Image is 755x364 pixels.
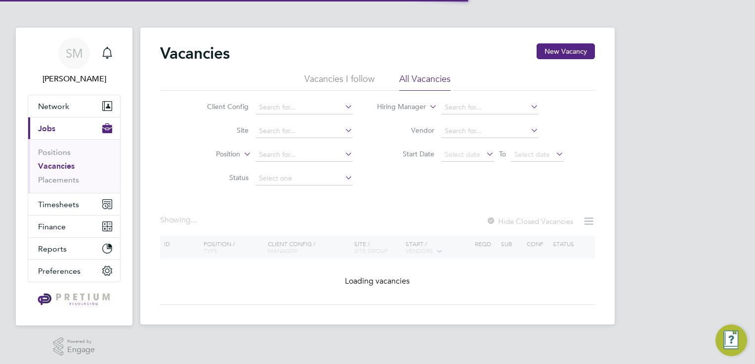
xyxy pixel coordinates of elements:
[441,101,539,114] input: Search for...
[38,266,81,276] span: Preferences
[53,337,95,356] a: Powered byEngage
[192,102,249,111] label: Client Config
[255,172,353,185] input: Select one
[28,238,120,259] button: Reports
[160,43,230,63] h2: Vacancies
[304,73,375,91] li: Vacancies I follow
[28,37,121,85] a: SM[PERSON_NAME]
[160,215,199,225] div: Showing
[441,124,539,138] input: Search for...
[255,101,353,114] input: Search for...
[28,139,120,193] div: Jobs
[192,173,249,182] label: Status
[67,337,95,346] span: Powered by
[496,147,509,160] span: To
[183,149,240,159] label: Position
[28,292,121,308] a: Go to home page
[66,47,83,60] span: SM
[369,102,426,112] label: Hiring Manager
[255,148,353,162] input: Search for...
[38,161,75,171] a: Vacancies
[28,117,120,139] button: Jobs
[28,216,120,237] button: Finance
[399,73,451,91] li: All Vacancies
[28,193,120,215] button: Timesheets
[191,215,197,225] span: ...
[67,346,95,354] span: Engage
[38,175,79,184] a: Placements
[38,124,55,133] span: Jobs
[16,28,132,326] nav: Main navigation
[35,292,113,308] img: pretium-logo-retina.png
[38,200,79,209] span: Timesheets
[28,73,121,85] span: Sinead Mills
[377,126,434,135] label: Vendor
[38,222,66,231] span: Finance
[38,244,67,254] span: Reports
[715,325,747,356] button: Engage Resource Center
[537,43,595,59] button: New Vacancy
[514,150,550,159] span: Select date
[445,150,480,159] span: Select date
[377,149,434,158] label: Start Date
[28,260,120,282] button: Preferences
[38,147,71,157] a: Positions
[28,95,120,117] button: Network
[192,126,249,135] label: Site
[486,217,573,226] label: Hide Closed Vacancies
[255,124,353,138] input: Search for...
[38,102,69,111] span: Network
